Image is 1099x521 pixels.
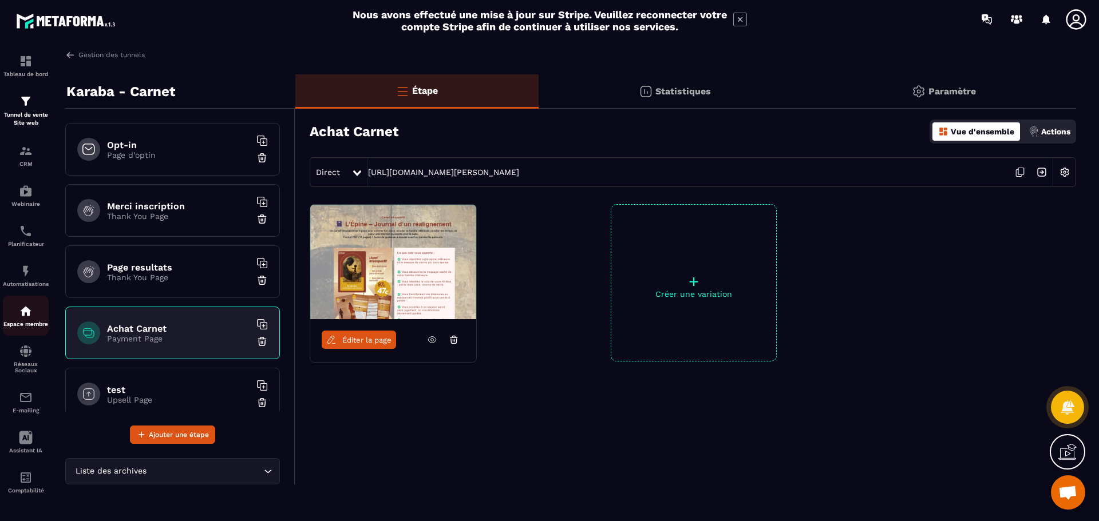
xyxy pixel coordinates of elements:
p: Payment Page [107,334,250,343]
img: trash [256,213,268,225]
img: trash [256,336,268,347]
p: Comptabilité [3,487,49,494]
h6: Achat Carnet [107,323,250,334]
img: automations [19,304,33,318]
h6: test [107,384,250,395]
p: Tunnel de vente Site web [3,111,49,127]
img: dashboard-orange.40269519.svg [938,126,948,137]
h2: Nous avons effectué une mise à jour sur Stripe. Veuillez reconnecter votre compte Stripe afin de ... [352,9,728,33]
h6: Opt-in [107,140,250,150]
span: Direct [316,168,340,177]
img: actions.d6e523a2.png [1029,126,1039,137]
p: CRM [3,161,49,167]
a: Gestion des tunnels [65,50,145,60]
p: Automatisations [3,281,49,287]
p: Réseaux Sociaux [3,361,49,373]
p: Page d'optin [107,150,250,160]
a: formationformationTunnel de vente Site web [3,86,49,136]
h6: Page resultats [107,262,250,273]
input: Search for option [149,465,261,478]
img: automations [19,264,33,278]
div: Search for option [65,458,280,484]
img: trash [256,152,268,164]
img: formation [19,144,33,158]
div: Ouvrir le chat [1051,475,1085,510]
p: Espace membre [3,321,49,327]
p: Statistiques [655,86,711,97]
h3: Achat Carnet [310,124,398,140]
img: trash [256,275,268,286]
img: setting-w.858f3a88.svg [1054,161,1076,183]
img: image [310,205,476,319]
p: + [611,273,776,289]
img: formation [19,94,33,108]
a: accountantaccountantComptabilité [3,462,49,502]
p: Créer une variation [611,289,776,299]
p: Webinaire [3,201,49,207]
p: Thank You Page [107,273,250,282]
img: trash [256,397,268,408]
a: schedulerschedulerPlanificateur [3,216,49,256]
a: [URL][DOMAIN_NAME][PERSON_NAME] [368,168,519,177]
img: setting-gr.5f69749f.svg [912,85,926,98]
img: bars-o.4a397970.svg [396,84,409,98]
p: Assistant IA [3,447,49,454]
a: Éditer la page [322,331,396,349]
p: Upsell Page [107,395,250,404]
p: E-mailing [3,407,49,413]
a: automationsautomationsWebinaire [3,176,49,216]
a: emailemailE-mailing [3,382,49,422]
img: social-network [19,344,33,358]
img: stats.20deebd0.svg [639,85,653,98]
p: Thank You Page [107,212,250,221]
span: Ajouter une étape [149,429,209,440]
p: Karaba - Carnet [66,80,175,103]
a: automationsautomationsAutomatisations [3,256,49,296]
a: Assistant IA [3,422,49,462]
span: Éditer la page [342,336,392,344]
p: Actions [1041,127,1070,136]
p: Vue d'ensemble [951,127,1014,136]
p: Tableau de bord [3,71,49,77]
img: accountant [19,471,33,484]
a: automationsautomationsEspace membre [3,296,49,336]
a: formationformationTableau de bord [3,46,49,86]
button: Ajouter une étape [130,425,215,444]
a: formationformationCRM [3,136,49,176]
p: Planificateur [3,241,49,247]
img: arrow-next.bcc2205e.svg [1031,161,1053,183]
p: Paramètre [928,86,976,97]
img: automations [19,184,33,198]
p: Étape [412,85,438,96]
span: Liste des archives [73,465,149,478]
h6: Merci inscription [107,201,250,212]
img: formation [19,54,33,68]
img: arrow [65,50,76,60]
a: social-networksocial-networkRéseaux Sociaux [3,336,49,382]
img: logo [16,10,119,31]
img: scheduler [19,224,33,238]
img: email [19,391,33,404]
